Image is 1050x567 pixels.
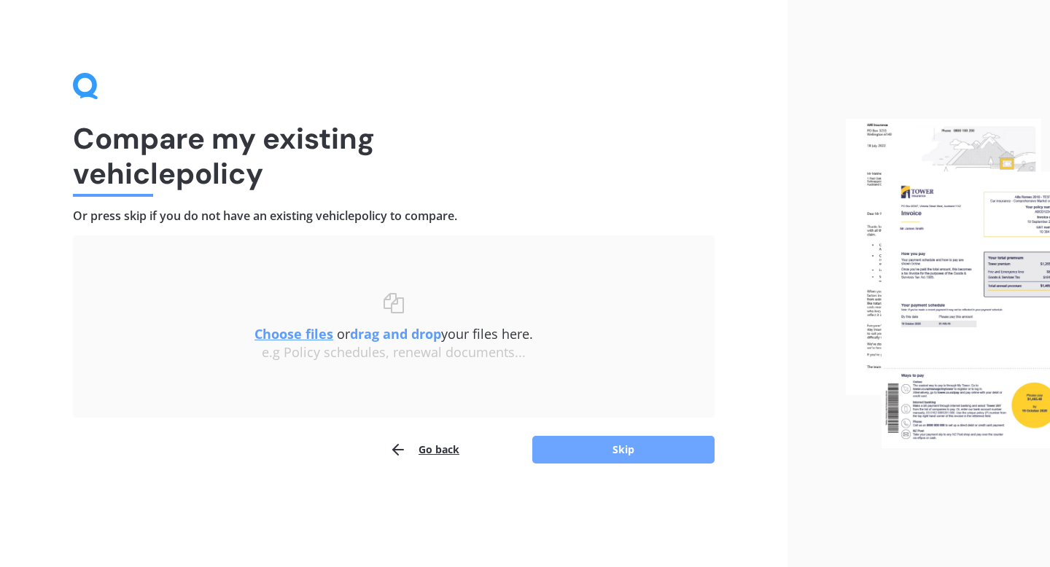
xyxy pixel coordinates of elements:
img: files.webp [846,119,1050,448]
u: Choose files [254,325,333,343]
button: Go back [389,435,459,464]
button: Skip [532,436,715,464]
h4: Or press skip if you do not have an existing vehicle policy to compare. [73,208,715,224]
h1: Compare my existing vehicle policy [73,121,715,191]
span: or your files here. [254,325,533,343]
div: e.g Policy schedules, renewal documents... [102,345,685,361]
b: drag and drop [350,325,441,343]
